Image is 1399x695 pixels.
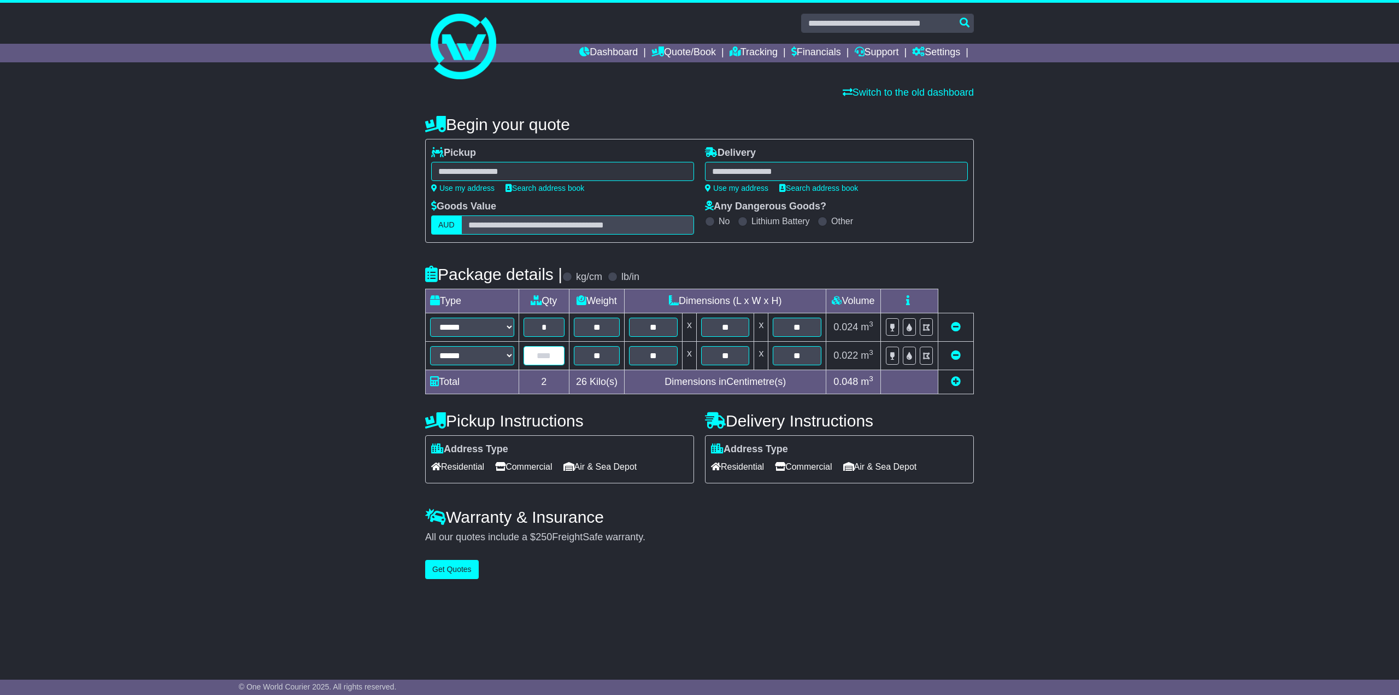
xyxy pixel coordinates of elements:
[425,532,974,544] div: All our quotes include a $ FreightSafe warranty.
[754,313,768,342] td: x
[861,350,873,361] span: m
[705,412,974,430] h4: Delivery Instructions
[705,184,768,192] a: Use my address
[833,350,858,361] span: 0.022
[425,508,974,526] h4: Warranty & Insurance
[563,458,637,475] span: Air & Sea Depot
[426,289,519,313] td: Type
[576,376,587,387] span: 26
[431,215,462,235] label: AUD
[425,560,479,579] button: Get Quotes
[719,216,730,226] label: No
[505,184,584,192] a: Search address book
[754,342,768,370] td: x
[730,44,778,62] a: Tracking
[833,376,858,387] span: 0.048
[751,216,810,226] label: Lithium Battery
[831,216,853,226] label: Other
[625,289,826,313] td: Dimensions (L x W x H)
[682,313,696,342] td: x
[779,184,858,192] a: Search address book
[651,44,716,62] a: Quote/Book
[951,376,961,387] a: Add new item
[869,348,873,357] sup: 3
[569,289,625,313] td: Weight
[425,265,562,283] h4: Package details |
[855,44,899,62] a: Support
[869,375,873,383] sup: 3
[912,44,960,62] a: Settings
[705,201,826,213] label: Any Dangerous Goods?
[711,443,788,455] label: Address Type
[431,147,476,159] label: Pickup
[431,458,484,475] span: Residential
[576,271,602,283] label: kg/cm
[495,458,552,475] span: Commercial
[682,342,696,370] td: x
[579,44,638,62] a: Dashboard
[843,87,974,98] a: Switch to the old dashboard
[431,443,508,455] label: Address Type
[536,532,552,542] span: 250
[239,682,397,691] span: © One World Courier 2025. All rights reserved.
[625,370,826,394] td: Dimensions in Centimetre(s)
[826,289,880,313] td: Volume
[843,458,917,475] span: Air & Sea Depot
[861,322,873,332] span: m
[431,184,495,192] a: Use my address
[519,370,569,394] td: 2
[431,201,496,213] label: Goods Value
[869,320,873,328] sup: 3
[951,322,961,332] a: Remove this item
[705,147,756,159] label: Delivery
[621,271,639,283] label: lb/in
[833,322,858,332] span: 0.024
[426,370,519,394] td: Total
[425,412,694,430] h4: Pickup Instructions
[425,115,974,133] h4: Begin your quote
[791,44,841,62] a: Financials
[569,370,625,394] td: Kilo(s)
[711,458,764,475] span: Residential
[861,376,873,387] span: m
[519,289,569,313] td: Qty
[775,458,832,475] span: Commercial
[951,350,961,361] a: Remove this item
